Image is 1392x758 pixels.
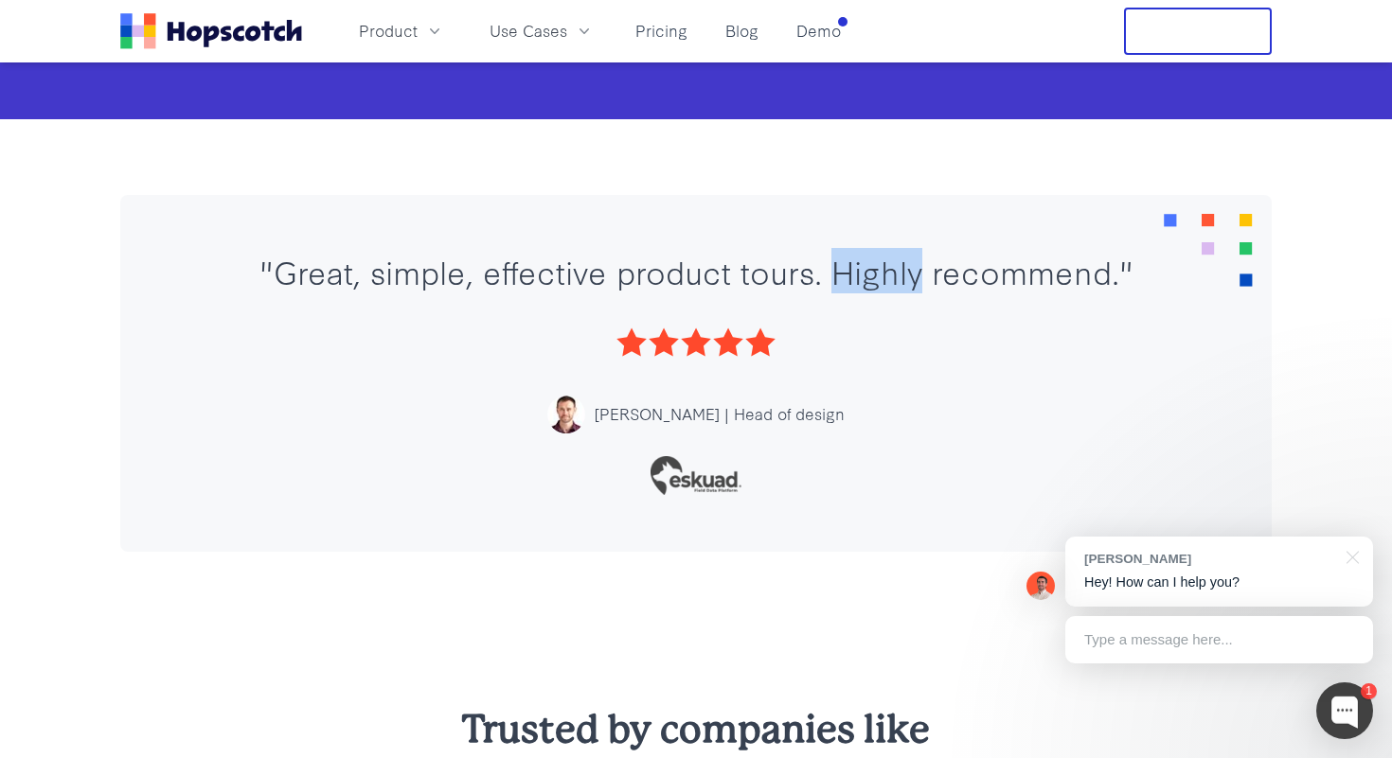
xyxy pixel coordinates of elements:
[177,252,1215,290] div: "Great, simple, effective product tours. Highly recommend."
[789,15,848,46] a: Demo
[718,15,766,46] a: Blog
[490,19,567,43] span: Use Cases
[628,15,695,46] a: Pricing
[478,15,605,46] button: Use Cases
[547,396,585,433] img: Nolan Stewart
[1065,616,1373,663] div: Type a message here...
[1084,573,1354,592] p: Hey! How can I help you?
[30,703,1362,755] h2: Trusted by companies like
[651,456,741,495] img: Eskuad Logo
[120,13,302,49] a: Home
[1124,8,1272,55] button: Free Trial
[595,402,845,426] div: [PERSON_NAME] | Head of design
[359,19,418,43] span: Product
[1361,683,1377,699] div: 1
[1084,550,1335,568] div: [PERSON_NAME]
[1026,572,1055,600] img: Mark Spera
[348,15,455,46] button: Product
